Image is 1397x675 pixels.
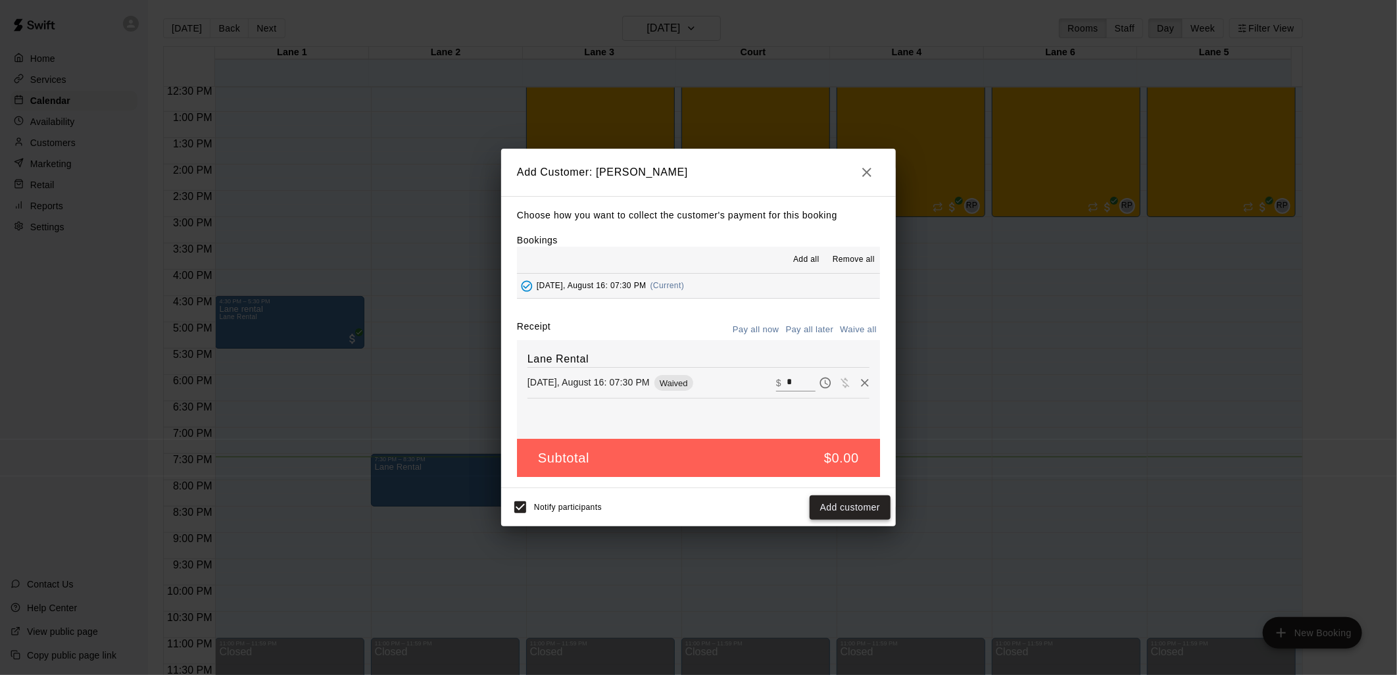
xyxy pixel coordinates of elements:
[776,376,781,389] p: $
[835,376,855,387] span: Waive payment
[824,449,859,467] h5: $0.00
[517,276,537,296] button: Added - Collect Payment
[837,320,880,340] button: Waive all
[793,253,820,266] span: Add all
[527,376,650,389] p: [DATE], August 16: 07:30 PM
[517,207,880,224] p: Choose how you want to collect the customer's payment for this booking
[855,373,875,393] button: Remove
[729,320,783,340] button: Pay all now
[650,281,685,290] span: (Current)
[517,274,880,298] button: Added - Collect Payment[DATE], August 16: 07:30 PM(Current)
[810,495,891,520] button: Add customer
[654,378,693,388] span: Waived
[534,503,602,512] span: Notify participants
[517,235,558,245] label: Bookings
[783,320,837,340] button: Pay all later
[527,351,870,368] h6: Lane Rental
[816,376,835,387] span: Pay later
[833,253,875,266] span: Remove all
[827,249,880,270] button: Remove all
[537,281,647,290] span: [DATE], August 16: 07:30 PM
[785,249,827,270] button: Add all
[501,149,896,196] h2: Add Customer: [PERSON_NAME]
[517,320,551,340] label: Receipt
[538,449,589,467] h5: Subtotal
